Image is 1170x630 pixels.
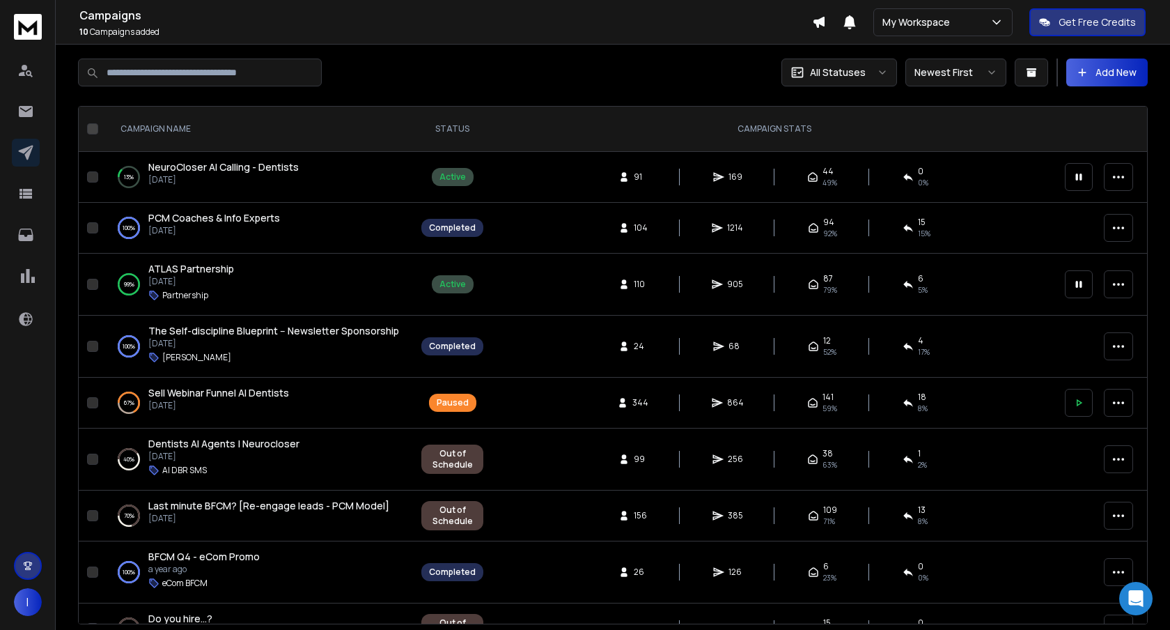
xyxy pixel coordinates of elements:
span: 92 % [823,228,837,239]
span: 94 [823,217,834,228]
span: Do you hire...? [148,612,212,625]
span: 1 [918,448,921,459]
span: 256 [728,454,743,465]
h1: Campaigns [79,7,812,24]
span: 23 % [823,572,836,583]
span: 15 [918,217,926,228]
span: 4 [918,335,923,346]
span: 8 % [918,516,928,527]
p: Campaigns added [79,26,812,38]
span: The Self-discipline Blueprint -- Newsletter Sponsorship [148,324,399,337]
div: Active [439,171,466,183]
div: Completed [429,341,476,352]
span: BFCM Q4 - eCom Promo [148,550,260,563]
span: 109 [823,505,837,516]
span: 0 % [918,177,928,188]
td: 40%Dentists AI Agents | Neurocloser[DATE]AI DBR SMS [104,429,413,491]
span: 104 [634,222,648,233]
p: eCom BFCM [162,578,208,589]
div: Out of Schedule [429,448,476,470]
p: 13 % [124,170,134,184]
span: 344 [632,397,648,408]
span: NeuroCloser AI Calling - Dentists [148,160,299,174]
p: Get Free Credits [1059,15,1136,29]
span: 110 [634,279,648,290]
div: Active [439,279,466,290]
td: 99%ATLAS Partnership[DATE]Partnership [104,254,413,316]
span: 87 [823,273,833,284]
a: BFCM Q4 - eCom Promo [148,550,260,564]
th: CAMPAIGN STATS [492,107,1056,152]
p: All Statuses [810,66,866,79]
span: Last minute BFCM? [Re-engage leads - PCM Model] [148,499,389,512]
p: Partnership [162,290,208,301]
p: [DATE] [148,451,299,462]
span: 0 % [918,572,928,583]
span: 63 % [822,459,837,470]
span: 49 % [822,177,837,188]
p: [DATE] [148,513,389,524]
span: 0 [918,617,923,629]
span: 15 [823,617,831,629]
td: 100%The Self-discipline Blueprint -- Newsletter Sponsorship[DATE][PERSON_NAME] [104,316,413,378]
span: 52 % [823,346,836,358]
span: 0 [918,561,923,572]
a: The Self-discipline Blueprint -- Newsletter Sponsorship [148,324,399,338]
span: 24 [634,341,648,352]
p: AI DBR SMS [162,465,207,476]
span: 12 [823,335,831,346]
span: 26 [634,567,648,578]
span: 6 [823,561,829,572]
span: Dentists AI Agents | Neurocloser [148,437,299,450]
p: My Workspace [882,15,955,29]
p: [DATE] [148,174,299,185]
p: [PERSON_NAME] [162,352,231,363]
span: 2 % [918,459,927,470]
p: a year ago [148,564,260,575]
p: [DATE] [148,338,399,349]
span: 905 [727,279,743,290]
span: 156 [634,510,648,521]
span: 385 [728,510,743,521]
div: Completed [429,222,476,233]
th: CAMPAIGN NAME [104,107,413,152]
button: Get Free Credits [1029,8,1146,36]
span: 169 [728,171,742,183]
a: NeuroCloser AI Calling - Dentists [148,160,299,174]
span: PCM Coaches & Info Experts [148,211,280,224]
td: 100%BFCM Q4 - eCom Promoa year agoeCom BFCM [104,541,413,604]
span: 10 [79,26,88,38]
a: Sell Webinar Funnel AI Dentists [148,386,289,400]
span: 99 [634,454,648,465]
div: Open Intercom Messenger [1119,582,1153,615]
p: 100 % [123,565,135,579]
button: Add New [1066,59,1148,86]
span: 91 [634,171,648,183]
p: [DATE] [148,276,234,287]
span: Sell Webinar Funnel AI Dentists [148,386,289,399]
a: Do you hire...? [148,612,212,626]
span: 71 % [823,516,835,527]
a: Last minute BFCM? [Re-engage leads - PCM Model] [148,499,389,513]
span: 8 % [918,403,928,414]
p: [DATE] [148,225,280,236]
a: Dentists AI Agents | Neurocloser [148,437,299,451]
img: logo [14,14,42,40]
span: 18 [918,392,926,403]
button: I [14,588,42,616]
div: Paused [437,397,469,408]
span: 1214 [727,222,743,233]
span: 141 [822,392,834,403]
span: 5 % [918,284,928,295]
span: 13 [918,505,926,516]
span: 68 [728,341,742,352]
span: 15 % [918,228,930,239]
span: 0 [918,166,923,177]
p: 99 % [124,277,134,291]
td: 67%Sell Webinar Funnel AI Dentists[DATE] [104,378,413,429]
button: Newest First [905,59,1006,86]
span: 38 [822,448,833,459]
span: ATLAS Partnership [148,262,234,275]
span: 17 % [918,346,930,358]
